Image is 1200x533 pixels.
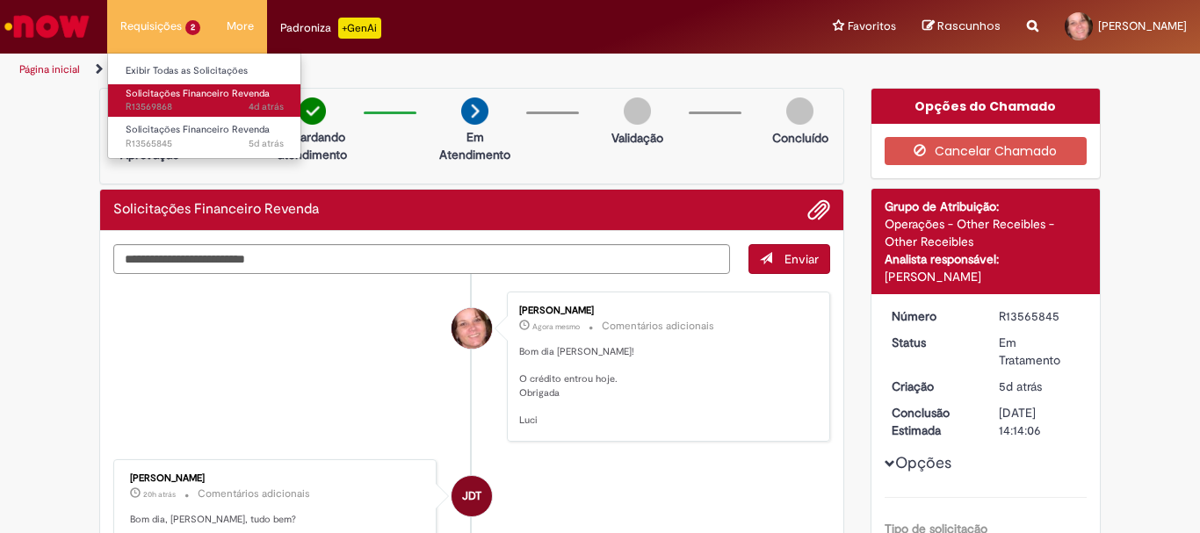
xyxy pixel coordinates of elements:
[807,198,830,221] button: Adicionar anexos
[885,137,1088,165] button: Cancelar Chamado
[878,378,987,395] dt: Criação
[108,120,301,153] a: Aberto R13565845 : Solicitações Financeiro Revenda
[999,404,1081,439] div: [DATE] 14:14:06
[107,53,301,159] ul: Requisições
[432,128,517,163] p: Em Atendimento
[885,250,1088,268] div: Analista responsável:
[126,100,284,114] span: R13569868
[999,378,1081,395] div: 25/09/2025 10:45:04
[878,307,987,325] dt: Número
[611,129,663,147] p: Validação
[249,100,284,113] span: 4d atrás
[185,20,200,35] span: 2
[462,475,481,517] span: JDT
[249,137,284,150] time: 25/09/2025 10:45:06
[999,378,1042,394] span: 5d atrás
[299,97,326,125] img: check-circle-green.png
[848,18,896,35] span: Favoritos
[624,97,651,125] img: img-circle-grey.png
[113,244,730,274] textarea: Digite sua mensagem aqui...
[772,129,828,147] p: Concluído
[130,473,423,484] div: [PERSON_NAME]
[885,268,1088,285] div: [PERSON_NAME]
[871,89,1101,124] div: Opções do Chamado
[878,334,987,351] dt: Status
[784,251,819,267] span: Enviar
[452,308,492,349] div: LUCI LEONCIO
[878,404,987,439] dt: Conclusão Estimada
[748,244,830,274] button: Enviar
[532,321,580,332] span: Agora mesmo
[249,100,284,113] time: 26/09/2025 10:44:09
[13,54,787,86] ul: Trilhas de página
[280,18,381,39] div: Padroniza
[143,489,176,500] time: 29/09/2025 11:31:03
[999,334,1081,369] div: Em Tratamento
[532,321,580,332] time: 30/09/2025 07:58:39
[249,137,284,150] span: 5d atrás
[126,87,270,100] span: Solicitações Financeiro Revenda
[937,18,1001,34] span: Rascunhos
[227,18,254,35] span: More
[338,18,381,39] p: +GenAi
[786,97,813,125] img: img-circle-grey.png
[885,198,1088,215] div: Grupo de Atribuição:
[922,18,1001,35] a: Rascunhos
[108,84,301,117] a: Aberto R13569868 : Solicitações Financeiro Revenda
[519,306,812,316] div: [PERSON_NAME]
[143,489,176,500] span: 20h atrás
[452,476,492,516] div: JOAO DAMASCENO TEIXEIRA
[126,137,284,151] span: R13565845
[113,202,319,218] h2: Solicitações Financeiro Revenda Histórico de tíquete
[519,345,812,428] p: Bom dia [PERSON_NAME]! O crédito entrou hoje. Obrigada Luci
[108,61,301,81] a: Exibir Todas as Solicitações
[461,97,488,125] img: arrow-next.png
[198,486,310,501] small: Comentários adicionais
[120,18,182,35] span: Requisições
[999,378,1042,394] time: 25/09/2025 10:45:04
[1098,18,1187,33] span: [PERSON_NAME]
[2,9,92,44] img: ServiceNow
[19,62,80,76] a: Página inicial
[602,319,714,334] small: Comentários adicionais
[999,307,1081,325] div: R13565845
[885,215,1088,250] div: Operações - Other Receibles - Other Receibles
[270,128,355,163] p: Aguardando atendimento
[126,123,270,136] span: Solicitações Financeiro Revenda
